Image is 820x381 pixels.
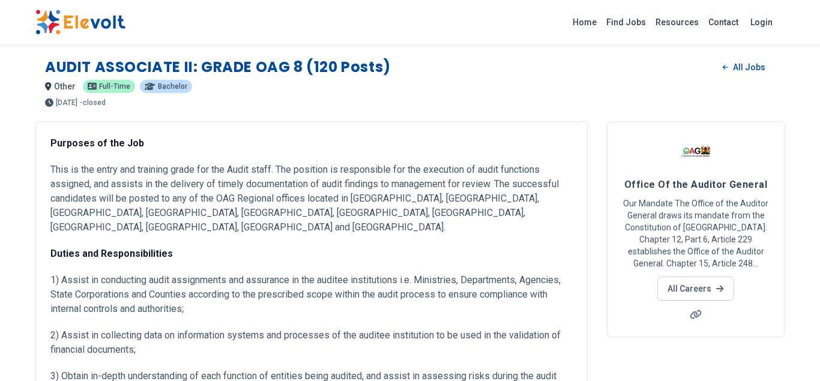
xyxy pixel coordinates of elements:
[657,277,734,301] a: All Careers
[622,197,770,269] p: Our Mandate The Office of the Auditor General draws its mandate from the Constitution of [GEOGRAP...
[50,248,173,259] strong: Duties and Responsibilities
[50,137,144,149] strong: Purposes of the Job
[568,13,601,32] a: Home
[50,273,573,316] p: 1) Assist in conducting audit assignments and assurance in the auditee institutions i.e. Ministri...
[601,13,651,32] a: Find Jobs
[158,83,187,90] span: bachelor
[624,179,767,190] span: Office Of the Auditor General
[45,58,391,77] h1: AUDIT ASSOCIATE II: GRADE OAG 8 (120 Posts)
[743,10,780,34] a: Login
[35,10,125,35] img: Elevolt
[651,13,704,32] a: Resources
[50,328,573,357] p: 2) Assist in collecting data on information systems and processes of the auditee institution to b...
[99,83,130,90] span: full-time
[56,99,77,106] span: [DATE]
[54,82,76,91] span: other
[80,99,106,106] p: - closed
[713,58,775,76] a: All Jobs
[50,163,573,235] p: This is the entry and training grade for the Audit staff. The position is responsible for the exe...
[704,13,743,32] a: Contact
[681,136,711,166] img: Office Of the Auditor General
